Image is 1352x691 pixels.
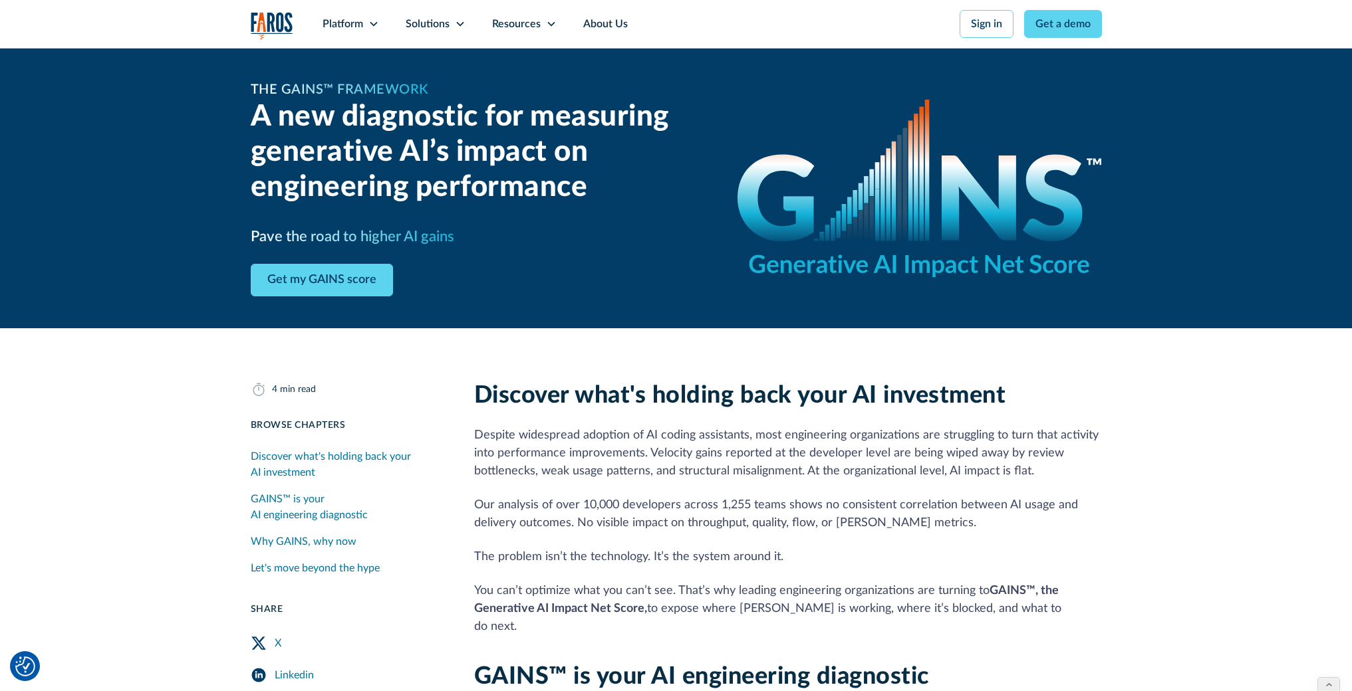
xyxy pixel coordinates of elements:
[738,100,1102,277] img: GAINS - the Generative AI Impact Net Score logo
[251,491,442,523] div: GAINS™ is your AI engineering diagnostic
[251,560,380,576] div: Let's move beyond the hype
[251,12,293,39] a: home
[272,383,277,397] div: 4
[15,656,35,676] img: Revisit consent button
[251,603,442,617] div: Share
[474,548,1102,566] p: The problem isn’t the technology. It’s the system around it.
[406,16,450,32] div: Solutions
[251,528,442,555] a: Why GAINS, why now
[275,667,314,683] div: Linkedin
[251,659,442,691] a: LinkedIn Share
[251,12,293,39] img: Logo of the analytics and reporting company Faros.
[474,585,1059,615] strong: GAINS™, the Generative AI Impact Net Score,
[474,662,1102,691] h2: GAINS™ is your AI engineering diagnostic
[492,16,541,32] div: Resources
[474,496,1102,532] p: Our analysis of over 10,000 developers across 1,255 teams shows no consistent correlation between...
[1024,10,1102,38] a: Get a demo
[251,486,442,528] a: GAINS™ is your AI engineering diagnostic
[280,383,316,397] div: min read
[474,427,1102,480] p: Despite widespread adoption of AI coding assistants, most engineering organizations are strugglin...
[251,448,442,480] div: Discover what's holding back your AI investment
[251,419,442,433] div: Browse Chapters
[251,264,393,296] a: Get my GAINS score
[15,656,35,676] button: Cookie Settings
[251,226,454,248] h3: Pave the road to higher AI gains
[251,555,442,581] a: Let's move beyond the hype
[275,635,281,651] div: X
[251,534,356,549] div: Why GAINS, why now
[251,100,706,205] h2: A new diagnostic for measuring generative AI’s impact on engineering performance
[251,627,442,659] a: Twitter Share
[960,10,1014,38] a: Sign in
[474,582,1102,636] p: You can’t optimize what you can’t see. That’s why leading engineering organizations are turning t...
[251,80,428,100] h1: The GAINS™ Framework
[323,16,363,32] div: Platform
[474,381,1102,410] h2: Discover what's holding back your AI investment
[251,443,442,486] a: Discover what's holding back your AI investment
